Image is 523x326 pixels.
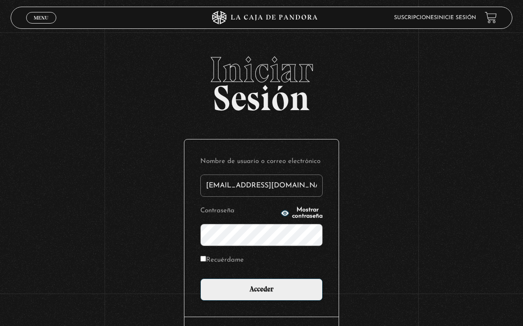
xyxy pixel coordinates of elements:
[200,155,323,167] label: Nombre de usuario o correo electrónico
[11,52,513,87] span: Iniciar
[394,15,437,20] a: Suscripciones
[292,207,323,219] span: Mostrar contraseña
[200,256,206,262] input: Recuérdame
[485,12,497,24] a: View your shopping cart
[31,22,52,28] span: Cerrar
[437,15,476,20] a: Inicie sesión
[200,254,244,266] label: Recuérdame
[34,15,48,20] span: Menu
[200,205,278,217] label: Contraseña
[200,278,323,301] input: Acceder
[281,207,323,219] button: Mostrar contraseña
[11,52,513,109] h2: Sesión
